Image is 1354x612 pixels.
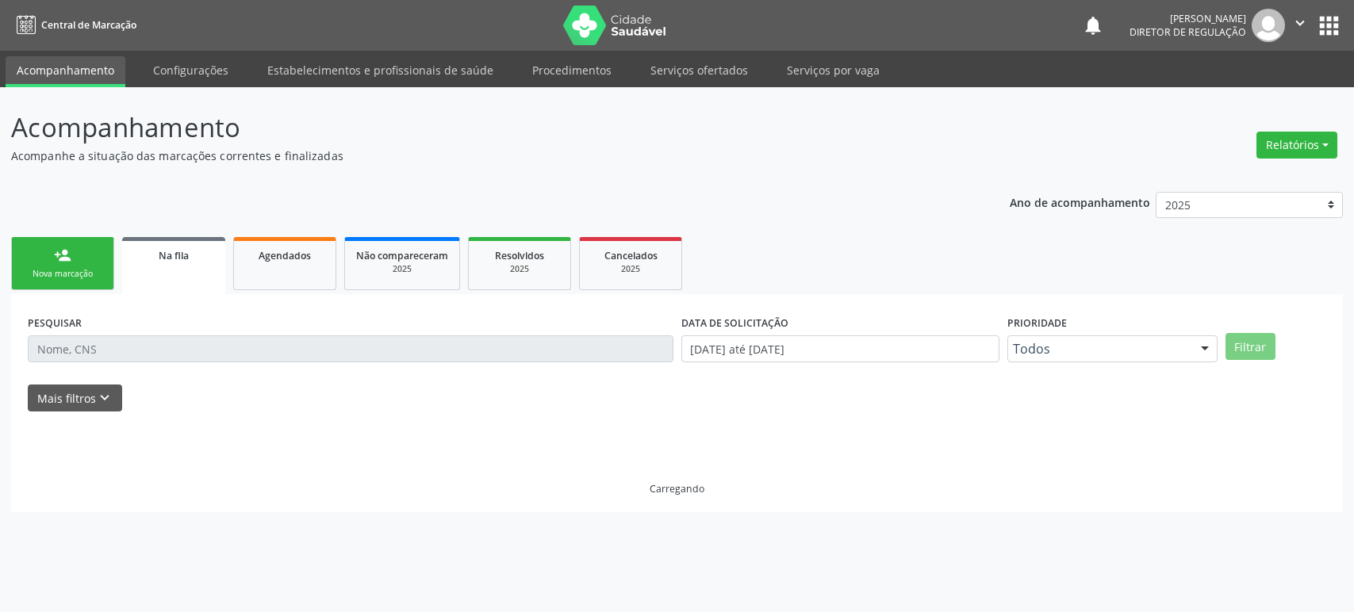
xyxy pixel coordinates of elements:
div: 2025 [591,263,670,275]
a: Central de Marcação [11,12,136,38]
span: Diretor de regulação [1130,25,1246,39]
div: person_add [54,247,71,264]
span: Cancelados [604,249,658,262]
span: Agendados [259,249,311,262]
span: Na fila [159,249,189,262]
a: Acompanhamento [6,56,125,87]
p: Ano de acompanhamento [1010,192,1150,212]
a: Serviços por vaga [776,56,891,84]
i: keyboard_arrow_down [96,389,113,407]
span: Resolvidos [495,249,544,262]
button: Filtrar [1226,333,1275,360]
div: 2025 [356,263,448,275]
div: Carregando [650,482,704,495]
input: Nome, CNS [28,335,673,362]
span: Não compareceram [356,249,448,262]
i:  [1291,14,1309,32]
div: Nova marcação [23,268,102,280]
span: Todos [1013,341,1184,357]
input: Selecione um intervalo [681,335,1000,362]
span: Central de Marcação [41,18,136,32]
p: Acompanhamento [11,108,943,147]
div: [PERSON_NAME] [1130,12,1246,25]
button: Relatórios [1256,132,1337,159]
label: Prioridade [1007,311,1067,335]
label: DATA DE SOLICITAÇÃO [681,311,788,335]
a: Serviços ofertados [639,56,759,84]
a: Configurações [142,56,240,84]
label: PESQUISAR [28,311,82,335]
img: img [1252,9,1285,42]
button: notifications [1082,14,1104,36]
a: Procedimentos [521,56,623,84]
p: Acompanhe a situação das marcações correntes e finalizadas [11,147,943,164]
button: Mais filtroskeyboard_arrow_down [28,384,122,412]
button:  [1285,9,1315,42]
a: Estabelecimentos e profissionais de saúde [256,56,504,84]
button: apps [1315,12,1343,40]
div: 2025 [480,263,559,275]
